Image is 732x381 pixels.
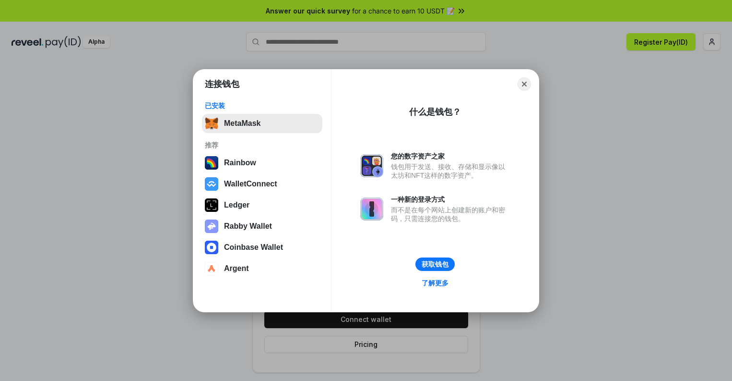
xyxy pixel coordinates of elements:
img: svg+xml,%3Csvg%20xmlns%3D%22http%3A%2F%2Fwww.w3.org%2F2000%2Fsvg%22%20fill%3D%22none%22%20viewBox... [360,154,383,177]
img: svg+xml,%3Csvg%20width%3D%2228%22%20height%3D%2228%22%20viewBox%3D%220%200%2028%2028%22%20fill%3D... [205,241,218,254]
button: Coinbase Wallet [202,238,322,257]
div: Rabby Wallet [224,222,272,231]
button: Rabby Wallet [202,217,322,236]
div: 而不是在每个网站上创建新的账户和密码，只需连接您的钱包。 [391,206,510,223]
img: svg+xml,%3Csvg%20width%3D%2228%22%20height%3D%2228%22%20viewBox%3D%220%200%2028%2028%22%20fill%3D... [205,177,218,191]
div: Rainbow [224,159,256,167]
div: 钱包用于发送、接收、存储和显示像以太坊和NFT这样的数字资产。 [391,162,510,180]
button: Close [518,77,531,91]
button: WalletConnect [202,174,322,194]
div: 获取钱包 [422,260,449,269]
a: 了解更多 [416,277,454,289]
div: 已安装 [205,101,319,110]
div: Ledger [224,201,249,209]
button: 获取钱包 [415,258,455,271]
div: Argent [224,264,249,273]
button: Ledger [202,196,322,215]
div: 了解更多 [422,279,449,287]
img: svg+xml,%3Csvg%20xmlns%3D%22http%3A%2F%2Fwww.w3.org%2F2000%2Fsvg%22%20fill%3D%22none%22%20viewBox... [360,197,383,221]
div: MetaMask [224,119,260,128]
div: Coinbase Wallet [224,243,283,252]
h1: 连接钱包 [205,78,239,90]
img: svg+xml,%3Csvg%20width%3D%2228%22%20height%3D%2228%22%20viewBox%3D%220%200%2028%2028%22%20fill%3D... [205,262,218,275]
div: WalletConnect [224,180,277,188]
div: 什么是钱包？ [409,106,461,118]
button: Rainbow [202,153,322,172]
img: svg+xml,%3Csvg%20xmlns%3D%22http%3A%2F%2Fwww.w3.org%2F2000%2Fsvg%22%20fill%3D%22none%22%20viewBox... [205,220,218,233]
div: 您的数字资产之家 [391,152,510,160]
img: svg+xml,%3Csvg%20xmlns%3D%22http%3A%2F%2Fwww.w3.org%2F2000%2Fsvg%22%20width%3D%2228%22%20height%3... [205,198,218,212]
img: svg+xml,%3Csvg%20fill%3D%22none%22%20height%3D%2233%22%20viewBox%3D%220%200%2035%2033%22%20width%... [205,117,218,130]
button: Argent [202,259,322,278]
div: 推荐 [205,141,319,149]
button: MetaMask [202,114,322,133]
div: 一种新的登录方式 [391,195,510,204]
img: svg+xml,%3Csvg%20width%3D%22120%22%20height%3D%22120%22%20viewBox%3D%220%200%20120%20120%22%20fil... [205,156,218,170]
